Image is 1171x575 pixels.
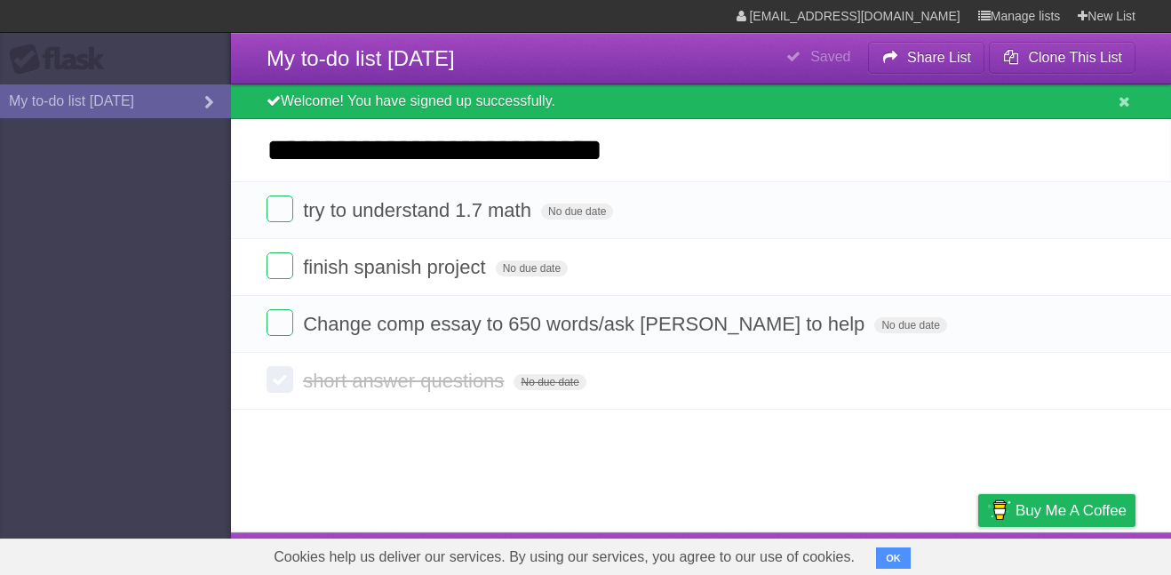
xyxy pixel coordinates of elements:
b: Saved [810,49,850,64]
label: Done [267,252,293,279]
a: Privacy [955,537,1001,571]
div: Welcome! You have signed up successfully. [231,84,1171,119]
a: Suggest a feature [1024,537,1135,571]
button: Share List [868,42,985,74]
b: Share List [907,50,971,65]
a: Terms [895,537,934,571]
span: short answer questions [303,370,508,392]
label: Done [267,366,293,393]
a: Developers [801,537,872,571]
span: No due date [541,204,613,220]
label: Done [267,196,293,222]
img: Buy me a coffee [987,495,1011,525]
div: Flask [9,44,116,76]
button: OK [876,547,911,569]
button: Clone This List [989,42,1135,74]
span: try to understand 1.7 math [303,199,536,221]
span: finish spanish project [303,256,490,278]
span: No due date [496,260,568,276]
span: No due date [874,317,946,333]
a: About [742,537,779,571]
span: No due date [514,374,585,390]
b: Clone This List [1028,50,1122,65]
span: Buy me a coffee [1016,495,1127,526]
span: My to-do list [DATE] [267,46,455,70]
span: Change comp essay to 650 words/ask [PERSON_NAME] to help [303,313,869,335]
label: Done [267,309,293,336]
a: Buy me a coffee [978,494,1135,527]
span: Cookies help us deliver our services. By using our services, you agree to our use of cookies. [256,539,872,575]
